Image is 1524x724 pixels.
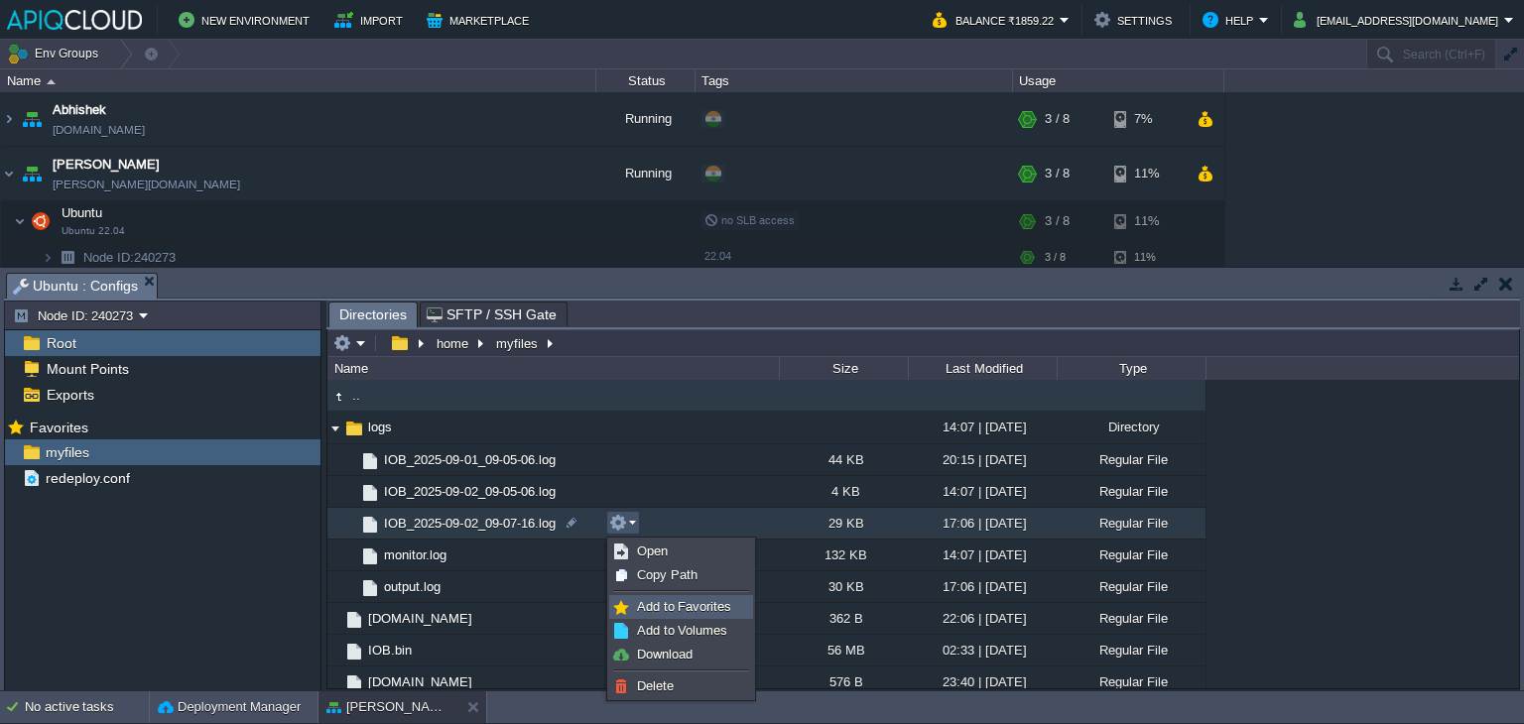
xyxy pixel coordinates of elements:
span: Favorites [26,419,91,436]
button: [PERSON_NAME] [326,697,451,717]
button: Balance ₹1859.22 [933,8,1060,32]
div: 4 KB [779,476,908,507]
a: Open [610,541,752,562]
img: APIQCloud [7,10,142,30]
div: 23:40 | [DATE] [908,666,1057,697]
div: 17:06 | [DATE] [908,571,1057,602]
a: [DOMAIN_NAME] [365,673,475,690]
img: AMDAwAAAACH5BAEAAAAALAAAAAABAAEAAAICRAEAOw== [343,609,365,631]
div: Regular File [1057,476,1206,507]
span: Add to Volumes [637,623,727,638]
span: Ubuntu 22.04 [62,225,125,237]
span: Ubuntu : Configs [13,274,138,299]
div: 20:15 | [DATE] [908,444,1057,475]
div: 56 MB [779,635,908,665]
span: Download [637,647,693,662]
a: UbuntuUbuntu 22.04 [60,205,105,220]
div: 3 / 8 [1045,92,1070,146]
div: Tags [697,69,1012,92]
a: output.log [381,578,444,595]
a: IOB_2025-09-02_09-07-16.log [381,515,559,532]
button: Env Groups [7,40,105,67]
img: AMDAwAAAACH5BAEAAAAALAAAAAABAAEAAAICRAEAOw== [343,571,359,602]
a: logs [365,419,395,435]
a: monitor.log [381,546,449,563]
div: Regular File [1057,444,1206,475]
div: 11% [1114,201,1179,241]
a: [DOMAIN_NAME] [365,610,475,627]
img: AMDAwAAAACH5BAEAAAAALAAAAAABAAEAAAICRAEAOw== [42,242,54,273]
a: IOB.bin [365,642,415,659]
img: AMDAwAAAACH5BAEAAAAALAAAAAABAAEAAAICRAEAOw== [359,545,381,567]
div: 22:06 | [DATE] [908,603,1057,634]
a: Root [43,334,79,352]
img: AMDAwAAAACH5BAEAAAAALAAAAAABAAEAAAICRAEAOw== [359,450,381,472]
div: Regular File [1057,571,1206,602]
div: Size [781,357,908,380]
div: 3 / 8 [1045,147,1070,200]
a: Mount Points [43,360,132,378]
div: 17:06 | [DATE] [908,508,1057,539]
img: AMDAwAAAACH5BAEAAAAALAAAAAABAAEAAAICRAEAOw== [343,540,359,570]
img: AMDAwAAAACH5BAEAAAAALAAAAAABAAEAAAICRAEAOw== [343,476,359,507]
a: .. [349,387,363,404]
a: Favorites [26,420,91,435]
button: Import [334,8,409,32]
button: Help [1203,8,1259,32]
div: 11% [1114,147,1179,200]
a: Add to Volumes [610,620,752,642]
div: 29 KB [779,508,908,539]
div: 14:07 | [DATE] [908,476,1057,507]
img: AMDAwAAAACH5BAEAAAAALAAAAAABAAEAAAICRAEAOw== [343,672,365,694]
img: AMDAwAAAACH5BAEAAAAALAAAAAABAAEAAAICRAEAOw== [327,666,343,697]
div: 30 KB [779,571,908,602]
div: Type [1059,357,1206,380]
img: AMDAwAAAACH5BAEAAAAALAAAAAABAAEAAAICRAEAOw== [359,577,381,599]
a: [PERSON_NAME] [53,155,160,175]
div: Running [596,147,696,200]
span: no SLB access [704,214,795,226]
img: AMDAwAAAACH5BAEAAAAALAAAAAABAAEAAAICRAEAOw== [327,386,349,408]
div: Regular File [1057,635,1206,665]
img: AMDAwAAAACH5BAEAAAAALAAAAAABAAEAAAICRAEAOw== [47,79,56,84]
img: AMDAwAAAACH5BAEAAAAALAAAAAABAAEAAAICRAEAOw== [54,242,81,273]
div: Status [597,69,695,92]
a: Download [610,644,752,665]
div: Regular File [1057,508,1206,539]
button: Settings [1094,8,1178,32]
span: Delete [637,678,674,693]
img: AMDAwAAAACH5BAEAAAAALAAAAAABAAEAAAICRAEAOw== [359,482,381,504]
img: AMDAwAAAACH5BAEAAAAALAAAAAABAAEAAAICRAEAOw== [343,508,359,539]
div: 14:07 | [DATE] [908,540,1057,570]
div: 11% [1114,242,1179,273]
div: Last Modified [910,357,1057,380]
img: AMDAwAAAACH5BAEAAAAALAAAAAABAAEAAAICRAEAOw== [14,201,26,241]
div: Usage [1014,69,1223,92]
span: Add to Favorites [637,599,731,614]
img: AMDAwAAAACH5BAEAAAAALAAAAAABAAEAAAICRAEAOw== [327,413,343,443]
span: Copy Path [637,567,698,582]
div: 02:33 | [DATE] [908,635,1057,665]
div: 14:07 | [DATE] [908,412,1057,442]
span: redeploy.conf [42,469,133,487]
button: [EMAIL_ADDRESS][DOMAIN_NAME] [1294,8,1504,32]
a: myfiles [42,443,92,461]
a: Delete [610,675,752,697]
div: 362 B [779,603,908,634]
img: AMDAwAAAACH5BAEAAAAALAAAAAABAAEAAAICRAEAOw== [1,147,17,200]
img: AMDAwAAAACH5BAEAAAAALAAAAAABAAEAAAICRAEAOw== [343,444,359,475]
span: Open [637,543,668,558]
img: AMDAwAAAACH5BAEAAAAALAAAAAABAAEAAAICRAEAOw== [343,418,365,439]
span: 22.04 [704,250,731,262]
span: Ubuntu [60,204,105,221]
button: home [434,334,473,352]
div: 3 / 8 [1045,201,1070,241]
a: [PERSON_NAME][DOMAIN_NAME] [53,175,240,194]
img: AMDAwAAAACH5BAEAAAAALAAAAAABAAEAAAICRAEAOw== [343,641,365,663]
